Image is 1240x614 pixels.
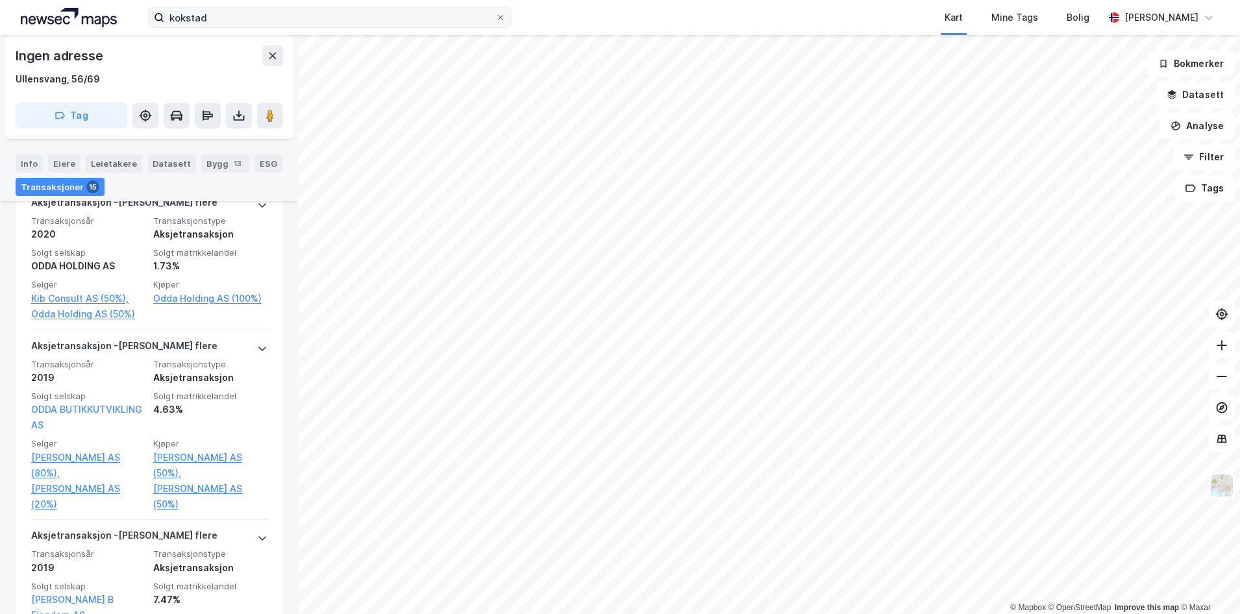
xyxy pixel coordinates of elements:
div: 7.47% [153,592,267,608]
span: Kjøper [153,438,267,449]
div: 2020 [31,227,145,242]
input: Søk på adresse, matrikkel, gårdeiere, leietakere eller personer [164,8,495,27]
span: Solgt matrikkelandel [153,391,267,402]
div: 1.73% [153,258,267,274]
a: Improve this map [1115,603,1179,612]
div: Aksjetransaksjon [153,560,267,576]
span: Solgt selskap [31,391,145,402]
div: Bolig [1067,10,1089,25]
div: [PERSON_NAME] [1124,10,1198,25]
a: [PERSON_NAME] AS (80%), [31,450,145,481]
span: Transaksjonsår [31,359,145,370]
a: Odda Holding AS (50%) [31,306,145,322]
div: 13 [231,157,244,170]
a: Mapbox [1010,603,1046,612]
img: Z [1209,473,1234,498]
div: 15 [86,180,99,193]
button: Tags [1174,175,1235,201]
span: Transaksjonsår [31,215,145,227]
div: Ingen adresse [16,45,105,66]
div: Aksjetransaksjon [153,370,267,386]
img: logo.a4113a55bc3d86da70a041830d287a7e.svg [21,8,117,27]
span: Kjøper [153,279,267,290]
span: Solgt selskap [31,581,145,592]
iframe: Chat Widget [1175,552,1240,614]
span: Selger [31,438,145,449]
button: Filter [1172,144,1235,170]
div: Ullensvang, 56/69 [16,71,100,87]
a: [PERSON_NAME] AS (50%) [153,481,267,512]
div: Aksjetransaksjon - [PERSON_NAME] flere [31,195,217,215]
span: Solgt selskap [31,247,145,258]
a: ODDA BUTIKKUTVIKLING AS [31,404,142,430]
div: Datasett [147,154,196,173]
a: Kib Consult AS (50%), [31,291,145,306]
button: Analyse [1159,113,1235,139]
a: [PERSON_NAME] AS (20%) [31,481,145,512]
span: Transaksjonstype [153,215,267,227]
span: Transaksjonsår [31,548,145,559]
div: ODDA HOLDING AS [31,258,145,274]
div: 4.63% [153,402,267,417]
span: Transaksjonstype [153,359,267,370]
a: OpenStreetMap [1048,603,1111,612]
span: Solgt matrikkelandel [153,247,267,258]
div: Aksjetransaksjon - [PERSON_NAME] flere [31,528,217,548]
button: Tag [16,103,127,129]
button: Bokmerker [1147,51,1235,77]
div: Leietakere [86,154,142,173]
span: Solgt matrikkelandel [153,581,267,592]
div: Info [16,154,43,173]
span: Transaksjonstype [153,548,267,559]
a: [PERSON_NAME] AS (50%), [153,450,267,481]
div: Transaksjoner [16,178,105,196]
div: Aksjetransaksjon [153,227,267,242]
div: ESG [254,154,282,173]
div: Aksjetransaksjon - [PERSON_NAME] flere [31,338,217,359]
div: 2019 [31,370,145,386]
div: Bygg [201,154,249,173]
div: Mine Tags [991,10,1038,25]
a: Odda Holding AS (100%) [153,291,267,306]
div: Eiere [48,154,81,173]
button: Datasett [1156,82,1235,108]
span: Selger [31,279,145,290]
div: 2019 [31,560,145,576]
div: Kart [945,10,963,25]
